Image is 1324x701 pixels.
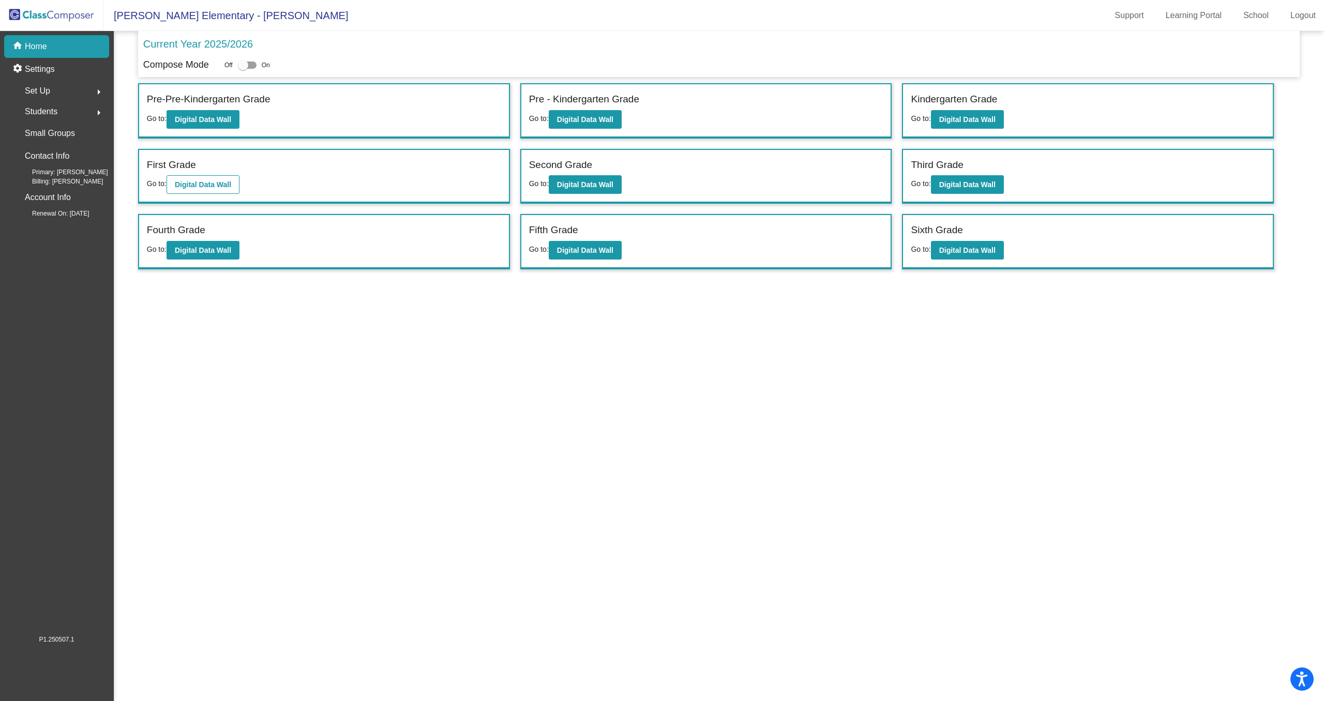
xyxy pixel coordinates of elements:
button: Digital Data Wall [167,175,239,194]
p: Contact Info [25,149,69,163]
b: Digital Data Wall [175,180,231,189]
span: Go to: [147,245,167,253]
span: Go to: [529,245,549,253]
span: Go to: [147,179,167,188]
b: Digital Data Wall [175,246,231,254]
span: Off [224,60,233,70]
label: Fourth Grade [147,223,205,238]
button: Digital Data Wall [167,110,239,129]
mat-icon: arrow_right [93,106,105,119]
b: Digital Data Wall [939,180,996,189]
span: [PERSON_NAME] Elementary - [PERSON_NAME] [103,7,348,24]
p: Compose Mode [143,58,209,72]
label: Pre - Kindergarten Grade [529,92,639,107]
span: Billing: [PERSON_NAME] [16,177,103,186]
mat-icon: home [12,40,25,53]
label: First Grade [147,158,196,173]
a: School [1235,7,1277,24]
a: Logout [1282,7,1324,24]
button: Digital Data Wall [549,241,622,260]
a: Support [1107,7,1152,24]
label: Pre-Pre-Kindergarten Grade [147,92,270,107]
label: Kindergarten Grade [911,92,997,107]
b: Digital Data Wall [557,115,613,124]
span: Renewal On: [DATE] [16,209,89,218]
span: Go to: [911,245,930,253]
span: Go to: [529,179,549,188]
span: Go to: [147,114,167,123]
span: Go to: [529,114,549,123]
label: Fifth Grade [529,223,578,238]
mat-icon: arrow_right [93,86,105,98]
p: Small Groups [25,126,75,141]
button: Digital Data Wall [549,110,622,129]
p: Current Year 2025/2026 [143,36,253,52]
button: Digital Data Wall [167,241,239,260]
label: Sixth Grade [911,223,962,238]
span: Students [25,104,57,119]
mat-icon: settings [12,63,25,75]
span: On [262,60,270,70]
p: Home [25,40,47,53]
label: Second Grade [529,158,593,173]
b: Digital Data Wall [939,246,996,254]
span: Primary: [PERSON_NAME] [16,167,108,177]
span: Set Up [25,84,50,98]
button: Digital Data Wall [931,175,1004,194]
b: Digital Data Wall [175,115,231,124]
b: Digital Data Wall [557,246,613,254]
p: Settings [25,63,55,75]
span: Go to: [911,179,930,188]
span: Go to: [911,114,930,123]
button: Digital Data Wall [931,241,1004,260]
a: Learning Portal [1157,7,1230,24]
button: Digital Data Wall [549,175,622,194]
b: Digital Data Wall [557,180,613,189]
button: Digital Data Wall [931,110,1004,129]
p: Account Info [25,190,71,205]
label: Third Grade [911,158,963,173]
b: Digital Data Wall [939,115,996,124]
